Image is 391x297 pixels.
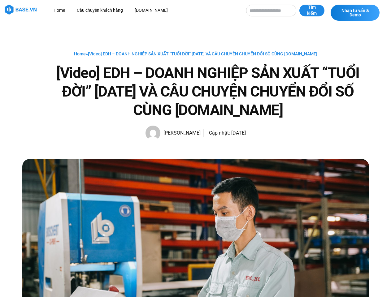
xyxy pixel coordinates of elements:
nav: Menu [49,5,240,16]
a: Câu chuyện khách hàng [72,5,128,16]
span: Tìm kiếm [306,4,318,16]
h1: [Video] EDH – DOANH NGHIỆP SẢN XUẤT “TUỔI ĐỜI” [DATE] VÀ CÂU CHUYỆN CHUYỂN ĐỔI SỐ CÙNG [DOMAIN_NAME] [47,64,369,119]
span: » [74,51,317,56]
span: Nhận tư vấn & Demo [337,8,373,17]
button: Tìm kiếm [299,5,324,16]
span: [Video] EDH – DOANH NGHIỆP SẢN XUẤT “TUỔI ĐỜI” [DATE] VÀ CÂU CHUYỆN CHUYỂN ĐỔI SỐ CÙNG [DOMAIN_NAME] [88,51,317,56]
img: Picture of Hạnh Hoàng [146,126,160,140]
span: [PERSON_NAME] [160,129,201,137]
a: Nhận tư vấn & Demo [331,5,380,21]
span: Cập nhật: [209,130,230,136]
time: [DATE] [231,130,246,136]
a: Home [74,51,86,56]
a: Picture of Hạnh Hoàng [PERSON_NAME] [146,126,201,140]
a: [DOMAIN_NAME] [130,5,172,16]
a: Home [49,5,70,16]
